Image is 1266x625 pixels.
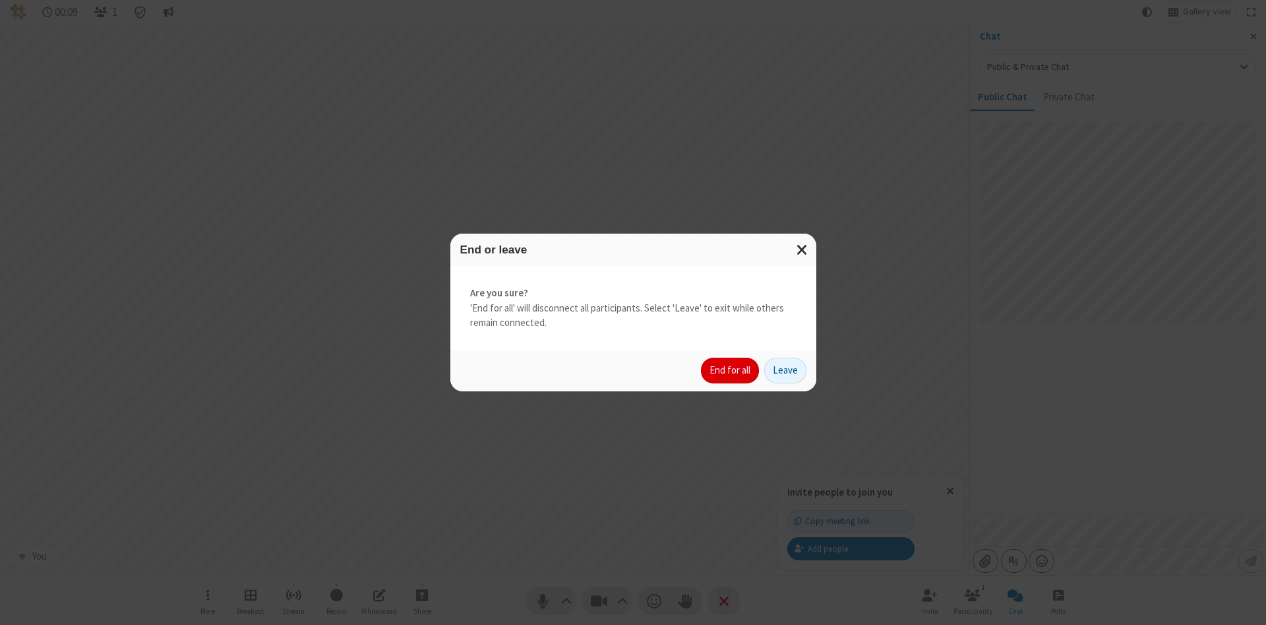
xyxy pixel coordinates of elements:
[460,244,806,256] h3: End or leave
[450,266,816,350] div: 'End for all' will disconnect all participants. Select 'Leave' to exit while others remain connec...
[701,358,759,384] button: End for all
[789,234,816,266] button: Close modal
[764,358,806,384] button: Leave
[470,286,797,301] strong: Are you sure?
